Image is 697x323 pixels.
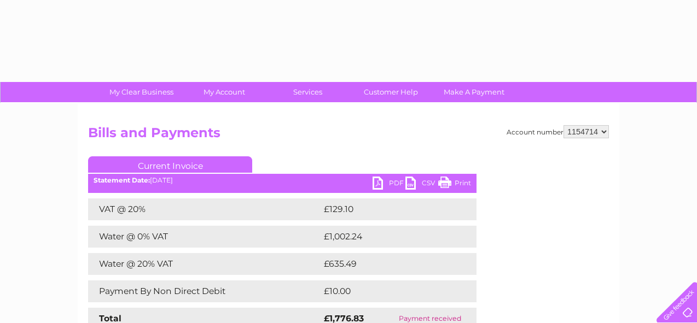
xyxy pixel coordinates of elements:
a: My Account [179,82,270,102]
a: Services [263,82,353,102]
a: CSV [405,177,438,192]
td: Water @ 20% VAT [88,253,321,275]
b: Statement Date: [94,176,150,184]
td: £129.10 [321,198,456,220]
a: My Clear Business [96,82,187,102]
td: £1,002.24 [321,226,459,248]
div: [DATE] [88,177,477,184]
a: Current Invoice [88,156,252,173]
div: Account number [507,125,609,138]
h2: Bills and Payments [88,125,609,146]
a: Make A Payment [429,82,519,102]
td: £635.49 [321,253,457,275]
td: Payment By Non Direct Debit [88,280,321,302]
td: VAT @ 20% [88,198,321,220]
td: Water @ 0% VAT [88,226,321,248]
a: PDF [373,177,405,192]
a: Print [438,177,471,192]
td: £10.00 [321,280,454,302]
a: Customer Help [346,82,436,102]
